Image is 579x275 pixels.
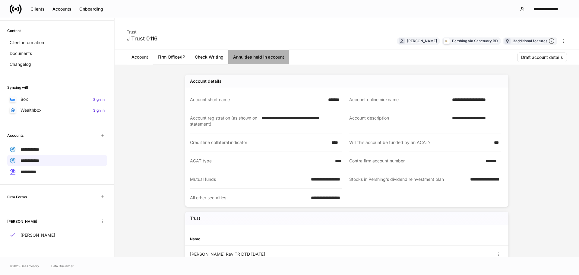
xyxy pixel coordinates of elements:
[10,40,44,46] p: Client information
[52,6,71,12] div: Accounts
[21,107,42,113] p: Wealthbox
[407,38,437,44] div: [PERSON_NAME]
[349,139,490,145] div: Will this account be funded by an ACAT?
[7,48,107,59] a: Documents
[93,107,105,113] h6: Sign in
[190,50,228,64] a: Check Writing
[190,97,324,103] div: Account short name
[349,97,448,103] div: Account online nickname
[513,38,555,44] div: 3 additional features
[93,97,105,102] h6: Sign in
[27,4,49,14] button: Clients
[190,176,307,182] div: Mutual funds
[190,236,347,242] div: Name
[228,50,289,64] a: Annuities held in account
[127,35,157,42] div: J Trust 0116
[190,158,331,164] div: ACAT type
[349,176,467,183] div: Stocks in Pershing's dividend reinvestment plan
[127,50,153,64] a: Account
[127,25,157,35] div: Trust
[10,50,32,56] p: Documents
[7,230,107,241] a: [PERSON_NAME]
[49,4,75,14] button: Accounts
[190,115,258,127] div: Account registration (as shown on statement)
[7,59,107,70] a: Changelog
[75,4,107,14] button: Onboarding
[190,78,222,84] div: Account details
[190,215,200,221] h5: Trust
[10,264,39,268] span: © 2025 OneAdvisory
[10,61,31,67] p: Changelog
[7,28,21,34] h6: Content
[452,38,498,44] div: Pershing via Sanctuary BD
[21,232,55,238] p: [PERSON_NAME]
[190,251,347,257] div: [PERSON_NAME] Rev TR DTD [DATE]
[7,194,27,200] h6: Firm Forms
[349,115,448,127] div: Account description
[7,219,37,224] h6: [PERSON_NAME]
[7,133,24,138] h6: Accounts
[153,50,190,64] a: Firm Office/IP
[21,96,28,102] p: Box
[7,85,29,90] h6: Syncing with
[7,94,107,105] a: BoxSign in
[10,98,15,101] img: oYqM9ojoZLfzCHUefNbBcWHcyDPbQKagtYciMC8pFl3iZXy3dU33Uwy+706y+0q2uJ1ghNQf2OIHrSh50tUd9HaB5oMc62p0G...
[190,139,328,145] div: Credit line collateral indicator
[30,6,45,12] div: Clients
[521,54,563,60] div: Draft account details
[79,6,103,12] div: Onboarding
[517,53,567,62] button: Draft account details
[51,264,74,268] a: Data Disclaimer
[349,158,482,164] div: Contra firm account number
[190,195,307,201] div: All other securities
[7,105,107,116] a: WealthboxSign in
[7,37,107,48] a: Client information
